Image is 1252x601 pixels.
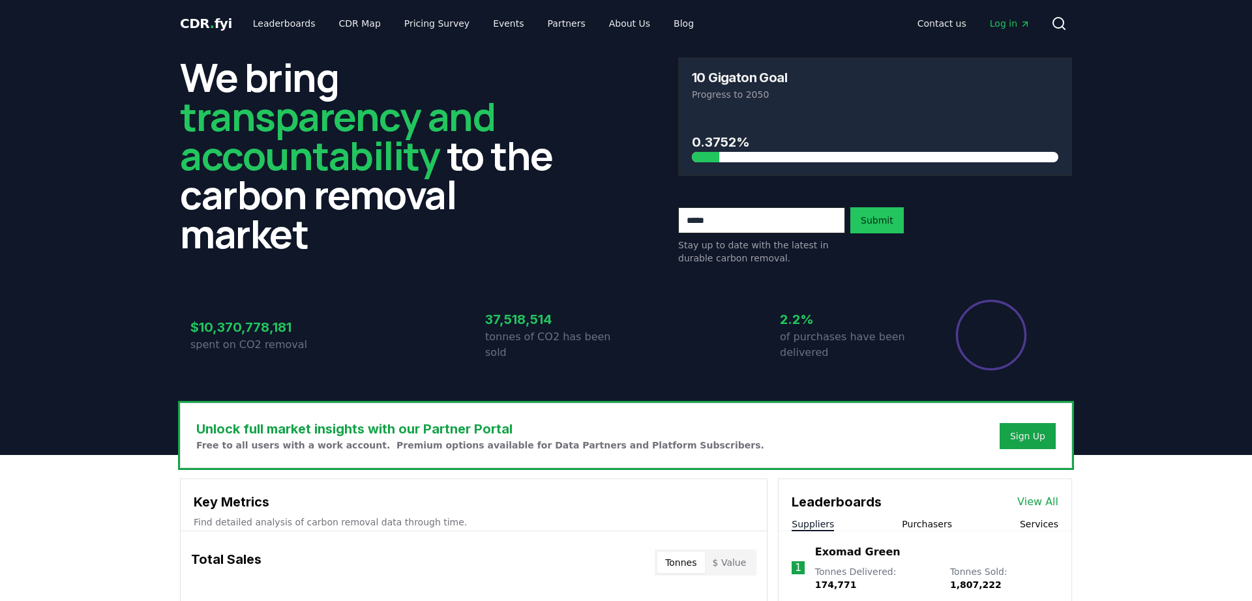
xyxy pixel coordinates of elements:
a: Leaderboards [243,12,326,35]
a: Contact us [907,12,977,35]
p: Progress to 2050 [692,88,1058,101]
span: 1,807,222 [950,579,1002,590]
p: Tonnes Delivered : [815,565,937,591]
h3: Total Sales [191,550,261,576]
button: Services [1020,518,1058,531]
span: transparency and accountability [180,89,495,182]
h3: 2.2% [780,310,921,329]
p: spent on CO2 removal [190,337,331,353]
h3: Unlock full market insights with our Partner Portal [196,419,764,439]
a: Events [483,12,534,35]
a: View All [1017,494,1058,510]
div: Percentage of sales delivered [955,299,1028,372]
h3: $10,370,778,181 [190,317,331,337]
a: CDR Map [329,12,391,35]
button: Tonnes [657,552,704,573]
p: 1 [795,560,801,576]
a: Pricing Survey [394,12,480,35]
span: CDR fyi [180,16,232,31]
p: Free to all users with a work account. Premium options available for Data Partners and Platform S... [196,439,764,452]
a: Partners [537,12,596,35]
nav: Main [243,12,704,35]
button: Purchasers [902,518,952,531]
span: Log in [990,17,1030,30]
button: $ Value [705,552,754,573]
span: 174,771 [815,579,857,590]
p: of purchases have been delivered [780,329,921,360]
h3: 0.3752% [692,132,1058,152]
h3: Leaderboards [792,492,882,512]
button: Submit [850,207,904,233]
h3: Key Metrics [194,492,754,512]
a: Sign Up [1010,430,1045,443]
a: Exomad Green [815,544,901,560]
span: . [210,16,215,31]
p: tonnes of CO2 has been sold [485,329,626,360]
a: CDR.fyi [180,14,232,33]
a: Blog [663,12,704,35]
nav: Main [907,12,1041,35]
h2: We bring to the carbon removal market [180,57,574,253]
button: Suppliers [792,518,834,531]
h3: 37,518,514 [485,310,626,329]
h3: 10 Gigaton Goal [692,71,787,84]
a: About Us [599,12,661,35]
button: Sign Up [1000,423,1056,449]
p: Find detailed analysis of carbon removal data through time. [194,516,754,529]
p: Tonnes Sold : [950,565,1058,591]
a: Log in [979,12,1041,35]
p: Stay up to date with the latest in durable carbon removal. [678,239,845,265]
